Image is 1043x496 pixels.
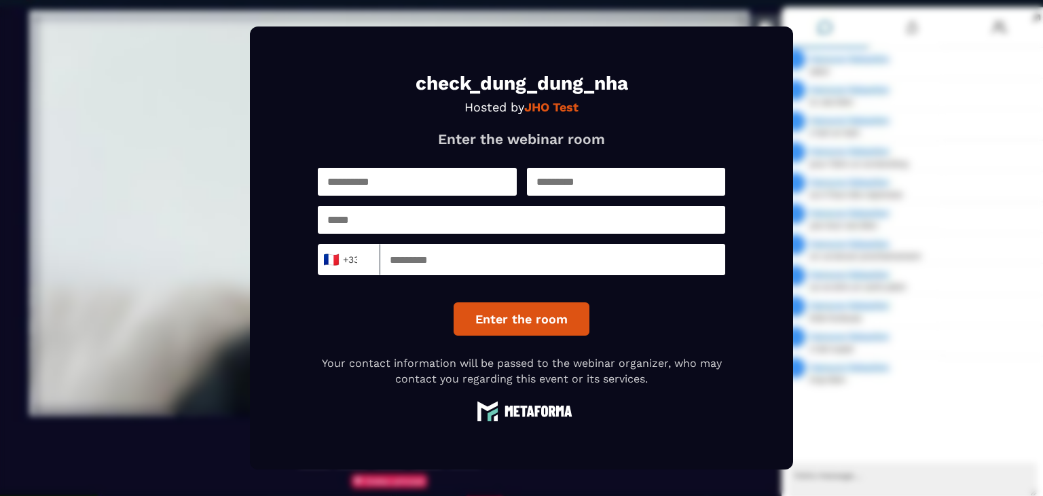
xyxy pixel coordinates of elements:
span: 🇫🇷 [323,250,340,269]
input: Search for option [358,249,368,270]
img: logo [471,400,572,421]
span: +33 [327,250,355,269]
p: Enter the webinar room [318,130,725,147]
button: Enter the room [454,302,589,336]
p: Your contact information will be passed to the webinar organizer, who may contact you regarding t... [318,356,725,387]
div: Search for option [318,244,380,275]
h1: check_dung_dung_nha [318,74,725,93]
p: Hosted by [318,100,725,114]
strong: JHO Test [524,100,579,114]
